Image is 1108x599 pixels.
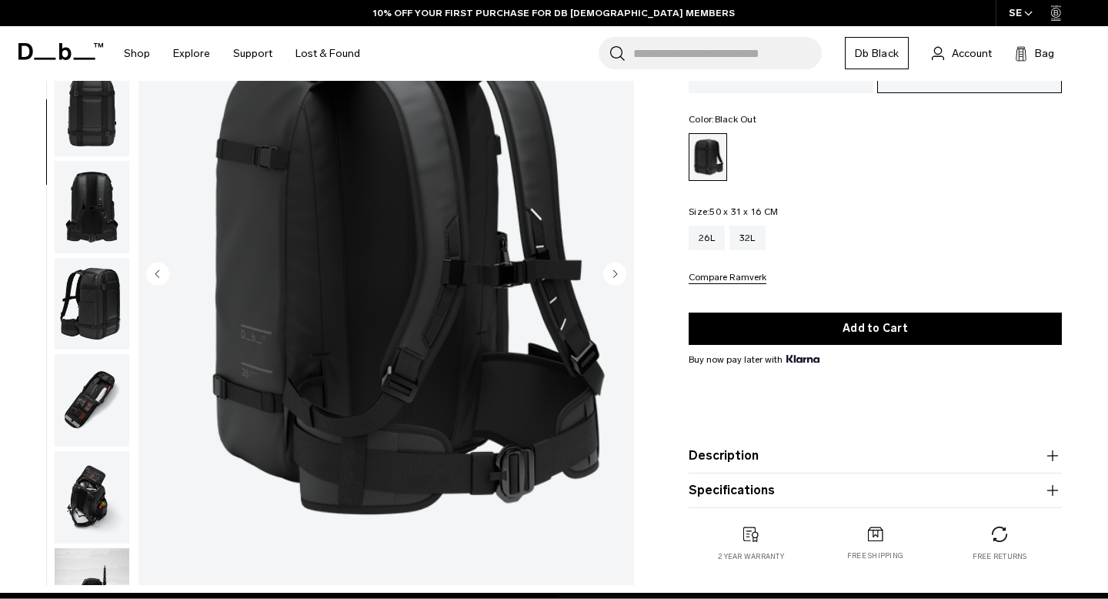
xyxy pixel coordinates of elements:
button: Ramverk_pro_bacpack_26L_black_out_2024_8.png [54,256,130,350]
a: 32L [729,226,766,250]
button: Ramverk_pro_bacpack_26L_black_out_2024_11.png [54,63,130,157]
a: Db Black [845,37,909,69]
img: Ramverk_pro_bacpack_26L_black_out_2024_11.png [55,64,129,156]
img: {"height" => 20, "alt" => "Klarna"} [786,355,819,363]
img: Ramverk_pro_bacpack_26L_black_out_2024_9.png [55,161,129,253]
button: Ramverk_pro_bacpack_26L_black_out_2024_9.png [54,160,130,254]
nav: Main Navigation [112,26,372,81]
a: Lost & Found [295,26,360,81]
a: Explore [173,26,210,81]
img: Ramverk_pro_bacpack_26L_black_out_2024_3.png [55,354,129,447]
button: Specifications [689,481,1062,500]
a: 26L [689,226,725,250]
a: Shop [124,26,150,81]
img: Ramverk_pro_bacpack_26L_black_out_2024_8.png [55,257,129,350]
span: 50 x 31 x 16 CM [709,206,778,217]
button: Bag [1015,44,1054,62]
span: Black Out [715,114,756,125]
a: Support [233,26,272,81]
span: Buy now pay later with [689,353,819,366]
button: Previous slide [146,262,169,288]
legend: Color: [689,115,756,124]
a: Black Out [689,133,727,181]
legend: Size: [689,207,778,216]
button: Ramverk_pro_bacpack_26L_black_out_2024_4.png [54,450,130,544]
button: Next slide [603,262,626,288]
a: 10% OFF YOUR FIRST PURCHASE FOR DB [DEMOGRAPHIC_DATA] MEMBERS [373,6,735,20]
p: Free shipping [847,550,903,561]
span: Account [952,45,992,62]
button: Description [689,447,1062,465]
button: Compare Ramverk [689,273,766,284]
span: Bag [1035,45,1054,62]
a: Account [932,44,992,62]
p: 2 year warranty [718,551,784,562]
button: Ramverk_pro_bacpack_26L_black_out_2024_3.png [54,353,130,447]
img: Ramverk_pro_bacpack_26L_black_out_2024_4.png [55,451,129,544]
p: Free returns [973,551,1027,562]
button: Add to Cart [689,313,1062,345]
